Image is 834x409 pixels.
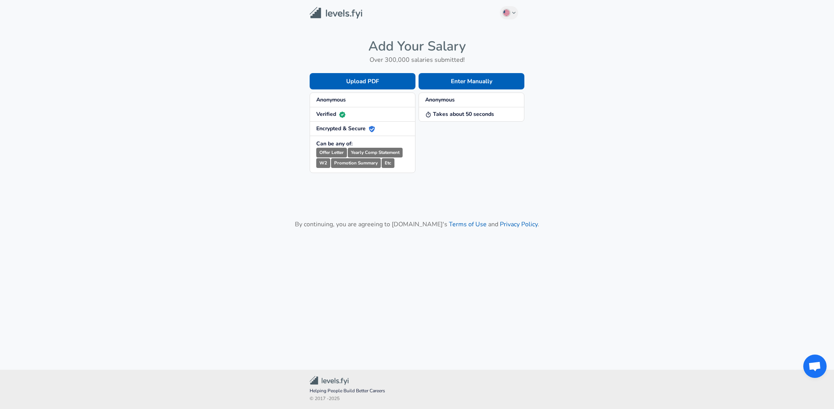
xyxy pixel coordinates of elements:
small: Yearly Comp Statement [348,148,403,157]
strong: Encrypted & Secure [316,125,375,132]
img: Levels.fyi Community [310,376,349,385]
strong: Anonymous [425,96,455,103]
strong: Anonymous [316,96,346,103]
small: Promotion Summary [331,158,381,168]
small: W2 [316,158,330,168]
img: English (US) [503,10,510,16]
strong: Can be any of: [316,140,352,147]
span: © 2017 - 2025 [310,395,524,403]
a: Terms of Use [449,220,487,229]
strong: Verified [316,110,345,118]
small: Etc [382,158,394,168]
img: Levels.fyi [310,7,362,19]
button: Enter Manually [419,73,524,89]
h4: Add Your Salary [310,38,524,54]
a: Privacy Policy [500,220,538,229]
h6: Over 300,000 salaries submitted! [310,54,524,65]
span: Helping People Build Better Careers [310,387,524,395]
div: Open chat [803,355,827,378]
strong: Takes about 50 seconds [425,110,494,118]
button: Upload PDF [310,73,415,89]
small: Offer Letter [316,148,347,157]
button: English (US) [500,6,519,19]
